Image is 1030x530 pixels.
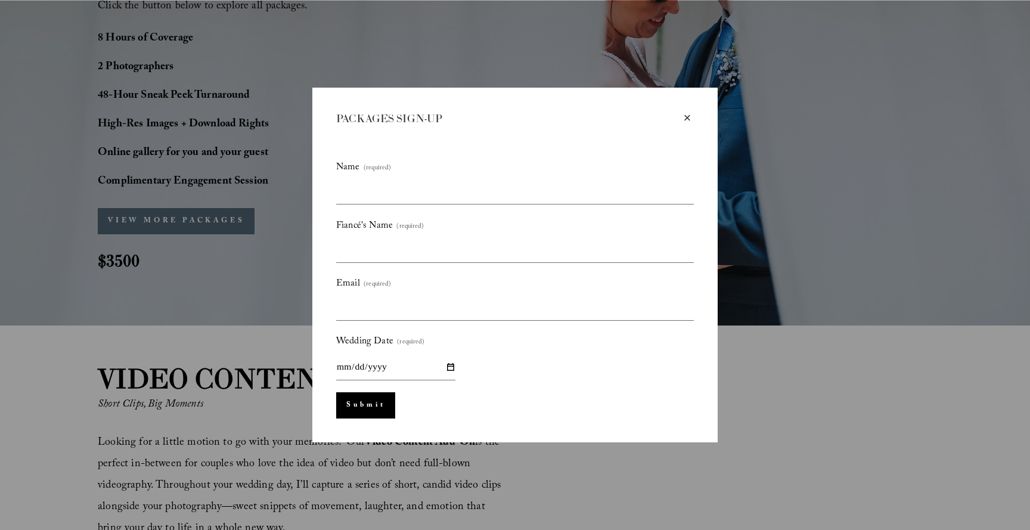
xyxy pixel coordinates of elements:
span: Email [336,275,360,293]
div: PACKAGES SIGN-UP [336,111,681,126]
span: (required) [364,162,391,175]
span: Name [336,159,360,177]
span: (required) [397,336,424,349]
span: (required) [396,221,424,234]
button: Submit [336,392,395,419]
span: Wedding Date [336,333,393,351]
span: Fiancé's Name [336,217,393,235]
div: Close [681,111,694,125]
span: (required) [364,278,391,292]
